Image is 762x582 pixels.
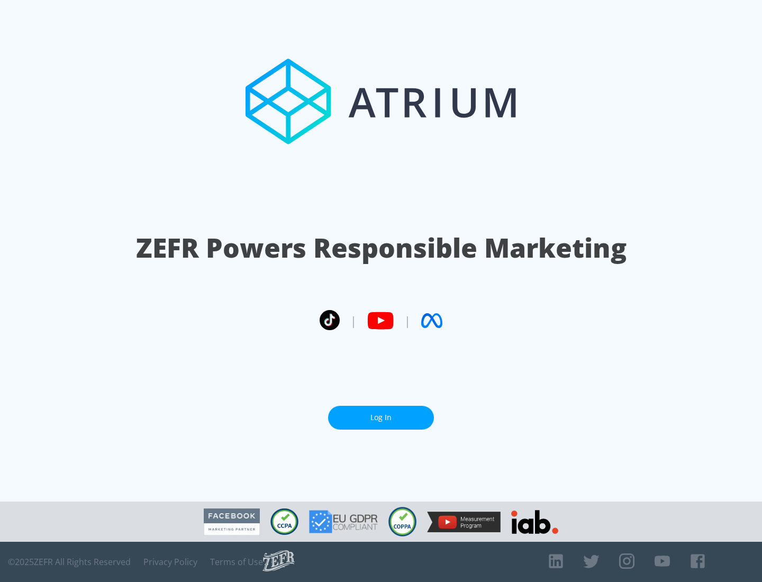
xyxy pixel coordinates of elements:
a: Terms of Use [210,557,263,567]
span: | [350,313,357,329]
img: COPPA Compliant [388,507,416,536]
img: GDPR Compliant [309,510,378,533]
a: Privacy Policy [143,557,197,567]
a: Log In [328,406,434,430]
img: IAB [511,510,558,534]
img: CCPA Compliant [270,508,298,535]
span: | [404,313,411,329]
img: YouTube Measurement Program [427,512,501,532]
h1: ZEFR Powers Responsible Marketing [136,230,627,266]
span: © 2025 ZEFR All Rights Reserved [8,557,131,567]
img: Facebook Marketing Partner [204,508,260,535]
